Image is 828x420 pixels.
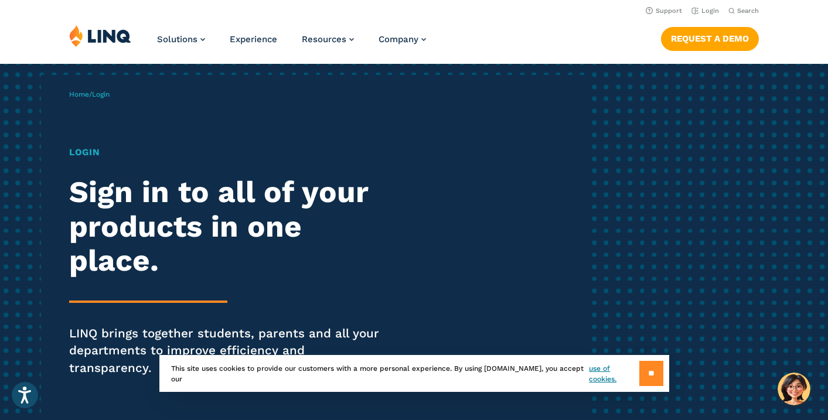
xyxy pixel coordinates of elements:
a: Home [69,90,89,98]
a: Support [646,7,682,15]
span: Search [737,7,759,15]
a: Login [691,7,719,15]
img: LINQ | K‑12 Software [69,25,131,47]
a: use of cookies. [589,363,639,384]
a: Experience [230,34,277,45]
a: Request a Demo [661,27,759,50]
nav: Button Navigation [661,25,759,50]
span: Solutions [157,34,197,45]
a: Solutions [157,34,205,45]
span: Resources [302,34,346,45]
span: / [69,90,110,98]
h2: Sign in to all of your products in one place. [69,175,388,278]
span: Login [92,90,110,98]
span: Company [379,34,418,45]
button: Hello, have a question? Let’s chat. [778,373,810,405]
h1: Login [69,145,388,159]
nav: Primary Navigation [157,25,426,63]
a: Resources [302,34,354,45]
a: Company [379,34,426,45]
p: LINQ brings together students, parents and all your departments to improve efficiency and transpa... [69,325,388,377]
button: Open Search Bar [728,6,759,15]
div: This site uses cookies to provide our customers with a more personal experience. By using [DOMAIN... [159,355,669,392]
